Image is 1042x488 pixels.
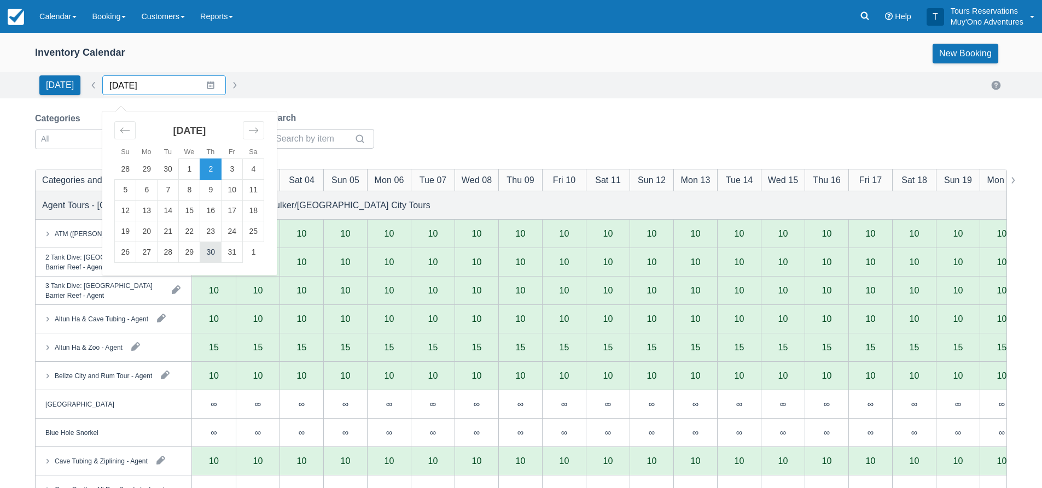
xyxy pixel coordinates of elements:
[735,257,744,266] div: 10
[953,314,963,323] div: 10
[824,428,830,437] div: ∞
[323,248,367,277] div: 10
[428,286,438,295] div: 10
[375,173,404,186] div: Mon 06
[173,125,206,136] strong: [DATE]
[200,180,222,201] td: Thursday, October 9, 2025
[953,286,963,295] div: 10
[953,229,963,238] div: 10
[472,229,482,238] div: 10
[179,242,200,263] td: Wednesday, October 29, 2025
[243,221,264,242] td: Saturday, October 25, 2025
[367,277,411,305] div: 10
[411,248,455,277] div: 10
[868,399,874,408] div: ∞
[42,173,138,186] div: Categories and products
[299,428,305,437] div: ∞
[780,399,786,408] div: ∞
[276,129,352,149] input: Search by item
[717,277,761,305] div: 10
[927,8,944,26] div: T
[761,419,805,447] div: ∞
[630,390,673,419] div: ∞
[385,257,394,266] div: 10
[603,257,613,266] div: 10
[192,277,236,305] div: 10
[462,173,492,186] div: Wed 08
[673,277,717,305] div: 10
[211,428,217,437] div: ∞
[901,173,927,186] div: Sat 18
[692,428,698,437] div: ∞
[691,371,701,380] div: 10
[761,390,805,419] div: ∞
[42,198,430,211] div: Agent Tours - [GEOGRAPHIC_DATA][PERSON_NAME] Caulker/[GEOGRAPHIC_DATA] City Tours
[158,159,179,180] td: Tuesday, September 30, 2025
[778,257,788,266] div: 10
[605,428,611,437] div: ∞
[206,148,214,156] small: Th
[200,221,222,242] td: Thursday, October 23, 2025
[691,343,701,351] div: 15
[498,277,542,305] div: 10
[455,419,498,447] div: ∞
[236,390,280,419] div: ∞
[115,242,136,263] td: Sunday, October 26, 2025
[980,390,1023,419] div: ∞
[647,257,657,266] div: 10
[999,399,1005,408] div: ∞
[474,399,480,408] div: ∞
[253,371,263,380] div: 10
[517,399,523,408] div: ∞
[386,399,392,408] div: ∞
[866,257,876,266] div: 10
[192,419,236,447] div: ∞
[560,286,569,295] div: 10
[997,257,1007,266] div: 10
[428,371,438,380] div: 10
[892,419,936,447] div: ∞
[848,248,892,277] div: 10
[673,419,717,447] div: ∞
[297,314,307,323] div: 10
[603,286,613,295] div: 10
[553,173,575,186] div: Fri 10
[200,201,222,221] td: Thursday, October 16, 2025
[936,390,980,419] div: ∞
[115,159,136,180] td: Sunday, September 28, 2025
[951,16,1023,27] p: Muy'Ono Adventures
[735,229,744,238] div: 10
[253,314,263,323] div: 10
[866,286,876,295] div: 10
[647,343,657,351] div: 15
[997,286,1007,295] div: 10
[910,314,919,323] div: 10
[428,314,438,323] div: 10
[179,159,200,180] td: Wednesday, October 1, 2025
[243,242,264,263] td: Saturday, November 1, 2025
[35,112,85,125] label: Categories
[164,148,172,156] small: Tu
[474,428,480,437] div: ∞
[243,180,264,201] td: Saturday, October 11, 2025
[542,277,586,305] div: 10
[136,221,158,242] td: Monday, October 20, 2025
[717,248,761,277] div: 10
[649,399,655,408] div: ∞
[280,277,323,305] div: 10
[341,257,351,266] div: 10
[209,314,219,323] div: 10
[647,371,657,380] div: 10
[717,419,761,447] div: ∞
[158,180,179,201] td: Tuesday, October 7, 2025
[200,159,222,180] td: Selected. Thursday, October 2, 2025
[892,390,936,419] div: ∞
[280,390,323,419] div: ∞
[236,277,280,305] div: 10
[323,277,367,305] div: 10
[243,201,264,221] td: Saturday, October 18, 2025
[761,248,805,277] div: 10
[673,390,717,419] div: ∞
[472,286,482,295] div: 10
[136,242,158,263] td: Monday, October 27, 2025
